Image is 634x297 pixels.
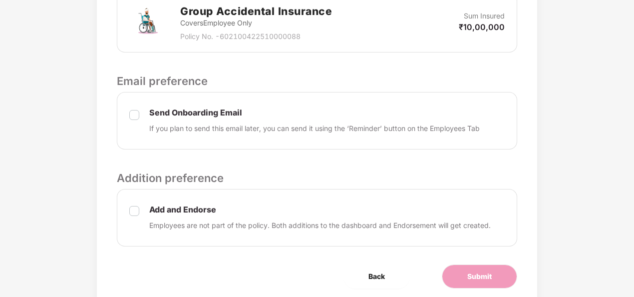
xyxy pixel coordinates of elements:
[149,107,480,118] p: Send Onboarding Email
[464,10,505,21] p: Sum Insured
[459,21,505,32] p: ₹10,00,000
[180,31,332,42] p: Policy No. - 602100422510000088
[442,264,517,288] button: Submit
[129,4,165,40] img: svg+xml;base64,PHN2ZyB4bWxucz0iaHR0cDovL3d3dy53My5vcmcvMjAwMC9zdmciIHdpZHRoPSI3MiIgaGVpZ2h0PSI3Mi...
[368,271,385,282] span: Back
[180,3,332,19] h2: Group Accidental Insurance
[117,169,517,186] p: Addition preference
[180,17,332,28] p: Covers Employee Only
[149,204,491,215] p: Add and Endorse
[149,123,480,134] p: If you plan to send this email later, you can send it using the ‘Reminder’ button on the Employee...
[117,72,517,89] p: Email preference
[343,264,410,288] button: Back
[149,220,491,231] p: Employees are not part of the policy. Both additions to the dashboard and Endorsement will get cr...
